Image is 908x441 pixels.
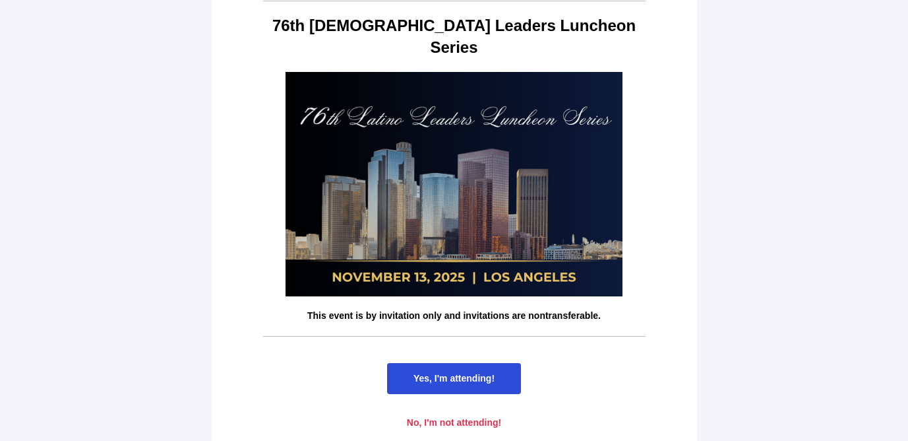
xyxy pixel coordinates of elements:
[387,363,521,394] a: Yes, I'm attending!
[413,373,495,384] span: Yes, I'm attending!
[307,310,601,321] strong: This event is by invitation only and invitations are nontransferable.
[407,417,501,428] span: No, I'm not attending!
[380,407,528,438] a: No, I'm not attending!
[272,17,636,57] strong: 76th [DEMOGRAPHIC_DATA] Leaders Luncheon Series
